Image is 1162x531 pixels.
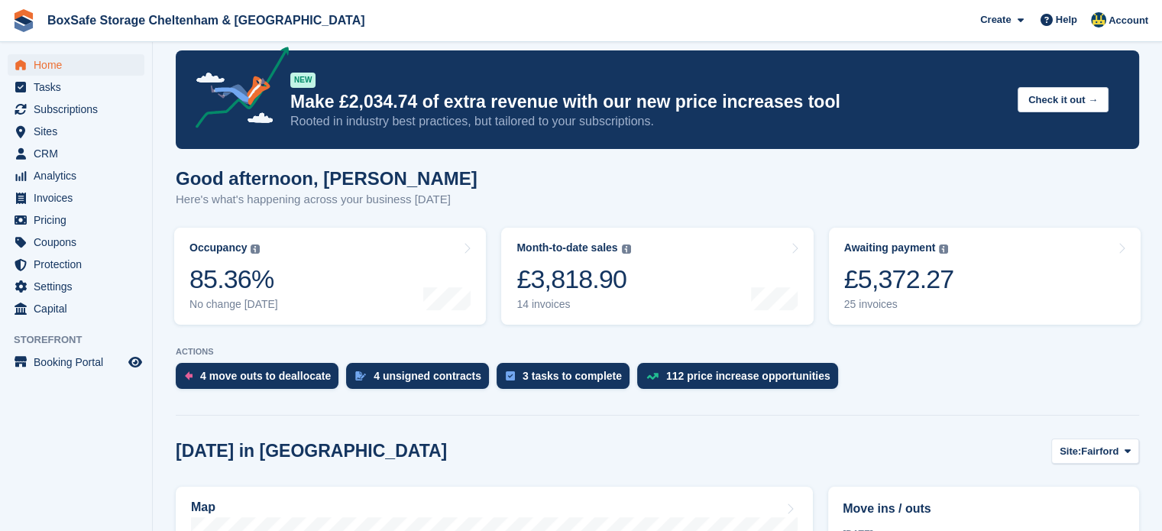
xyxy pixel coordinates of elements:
a: menu [8,351,144,373]
h2: [DATE] in [GEOGRAPHIC_DATA] [176,441,447,461]
span: CRM [34,143,125,164]
a: menu [8,187,144,209]
div: 112 price increase opportunities [666,370,830,382]
a: Awaiting payment £5,372.27 25 invoices [829,228,1141,325]
div: 3 tasks to complete [523,370,622,382]
h2: Map [191,500,215,514]
a: menu [8,276,144,297]
p: Make £2,034.74 of extra revenue with our new price increases tool [290,91,1005,113]
img: price_increase_opportunities-93ffe204e8149a01c8c9dc8f82e8f89637d9d84a8eef4429ea346261dce0b2c0.svg [646,373,659,380]
span: Capital [34,298,125,319]
a: BoxSafe Storage Cheltenham & [GEOGRAPHIC_DATA] [41,8,371,33]
span: Subscriptions [34,99,125,120]
a: menu [8,99,144,120]
a: menu [8,209,144,231]
span: Storefront [14,332,152,348]
img: contract_signature_icon-13c848040528278c33f63329250d36e43548de30e8caae1d1a13099fd9432cc5.svg [355,371,366,380]
a: 4 unsigned contracts [346,363,497,397]
a: menu [8,165,144,186]
span: Home [34,54,125,76]
span: Protection [34,254,125,275]
span: Create [980,12,1011,28]
span: Booking Portal [34,351,125,373]
img: price-adjustments-announcement-icon-8257ccfd72463d97f412b2fc003d46551f7dbcb40ab6d574587a9cd5c0d94... [183,47,290,134]
img: task-75834270c22a3079a89374b754ae025e5fb1db73e45f91037f5363f120a921f8.svg [506,371,515,380]
span: Site: [1060,444,1081,459]
a: menu [8,143,144,164]
button: Site: Fairford [1051,439,1139,464]
a: Month-to-date sales £3,818.90 14 invoices [501,228,813,325]
span: Invoices [34,187,125,209]
div: Awaiting payment [844,241,936,254]
button: Check it out → [1018,87,1109,112]
span: Coupons [34,232,125,253]
a: menu [8,121,144,142]
img: stora-icon-8386f47178a22dfd0bd8f6a31ec36ba5ce8667c1dd55bd0f319d3a0aa187defe.svg [12,9,35,32]
div: 4 move outs to deallocate [200,370,331,382]
h2: Move ins / outs [843,500,1125,518]
a: menu [8,254,144,275]
a: menu [8,232,144,253]
img: icon-info-grey-7440780725fd019a000dd9b08b2336e03edf1995a4989e88bcd33f0948082b44.svg [251,244,260,254]
p: ACTIONS [176,347,1139,357]
a: menu [8,76,144,98]
div: No change [DATE] [189,298,278,311]
span: Pricing [34,209,125,231]
a: menu [8,298,144,319]
div: NEW [290,73,316,88]
span: Sites [34,121,125,142]
span: Help [1056,12,1077,28]
div: 25 invoices [844,298,954,311]
div: £5,372.27 [844,264,954,295]
div: 4 unsigned contracts [374,370,481,382]
a: Preview store [126,353,144,371]
a: 3 tasks to complete [497,363,637,397]
span: Fairford [1081,444,1118,459]
a: menu [8,54,144,76]
div: 14 invoices [516,298,630,311]
a: Occupancy 85.36% No change [DATE] [174,228,486,325]
a: 112 price increase opportunities [637,363,846,397]
p: Here's what's happening across your business [DATE] [176,191,477,209]
img: icon-info-grey-7440780725fd019a000dd9b08b2336e03edf1995a4989e88bcd33f0948082b44.svg [622,244,631,254]
span: Analytics [34,165,125,186]
img: Kim Virabi [1091,12,1106,28]
div: Occupancy [189,241,247,254]
div: 85.36% [189,264,278,295]
img: icon-info-grey-7440780725fd019a000dd9b08b2336e03edf1995a4989e88bcd33f0948082b44.svg [939,244,948,254]
img: move_outs_to_deallocate_icon-f764333ba52eb49d3ac5e1228854f67142a1ed5810a6f6cc68b1a99e826820c5.svg [185,371,193,380]
h1: Good afternoon, [PERSON_NAME] [176,168,477,189]
div: £3,818.90 [516,264,630,295]
span: Settings [34,276,125,297]
a: 4 move outs to deallocate [176,363,346,397]
span: Tasks [34,76,125,98]
span: Account [1109,13,1148,28]
div: Month-to-date sales [516,241,617,254]
p: Rooted in industry best practices, but tailored to your subscriptions. [290,113,1005,130]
